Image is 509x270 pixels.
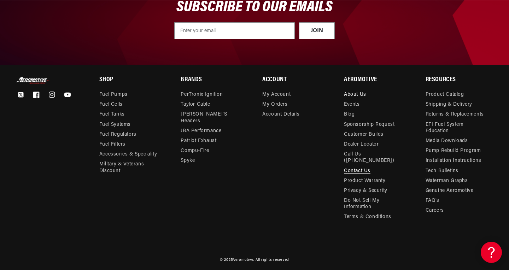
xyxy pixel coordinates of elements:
a: Media Downloads [426,136,468,146]
a: Events [344,100,360,110]
input: Enter your email [174,22,295,39]
a: Careers [426,206,444,216]
a: Contact Us [344,166,370,176]
a: Returns & Replacements [426,110,484,119]
a: Account Details [262,110,299,119]
small: © 2025 . [220,258,254,262]
small: All rights reserved [256,258,289,262]
a: My Account [262,92,291,100]
a: EFI Fuel System Education [426,120,486,136]
a: Accessories & Speciality [99,149,157,159]
a: Spyke [181,156,195,166]
a: FAQ’s [426,196,439,206]
img: Aeromotive [15,77,51,84]
a: Aeromotive [233,258,253,262]
a: Fuel Tanks [99,110,125,119]
a: Product Catalog [426,92,464,100]
a: Patriot Exhaust [181,136,216,146]
a: Military & Veterans Discount [99,159,165,176]
a: Product Warranty [344,176,386,186]
a: Tech Bulletins [426,166,458,176]
a: Terms & Conditions [344,212,391,222]
a: Customer Builds [344,130,384,140]
a: Sponsorship Request [344,120,394,130]
a: Fuel Filters [99,140,125,149]
a: My Orders [262,100,287,110]
a: Blog [344,110,355,119]
a: Pump Rebuild Program [426,146,481,156]
a: Privacy & Security [344,186,387,196]
a: Genuine Aeromotive [426,186,474,196]
a: Call Us ([PHONE_NUMBER]) [344,149,404,166]
a: Shipping & Delivery [426,100,472,110]
a: Dealer Locator [344,140,379,149]
a: Fuel Systems [99,120,131,130]
a: Fuel Cells [99,100,123,110]
a: About Us [344,92,366,100]
a: [PERSON_NAME]’s Headers [181,110,241,126]
a: PerTronix Ignition [181,92,223,100]
a: Fuel Pumps [99,92,128,100]
a: Compu-Fire [181,146,209,156]
a: Fuel Regulators [99,130,136,140]
a: JBA Performance [181,126,221,136]
button: JOIN [299,22,335,39]
a: Installation Instructions [426,156,481,166]
a: Taylor Cable [181,100,210,110]
a: Waterman Graphs [426,176,468,186]
a: Do Not Sell My Information [344,196,404,212]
